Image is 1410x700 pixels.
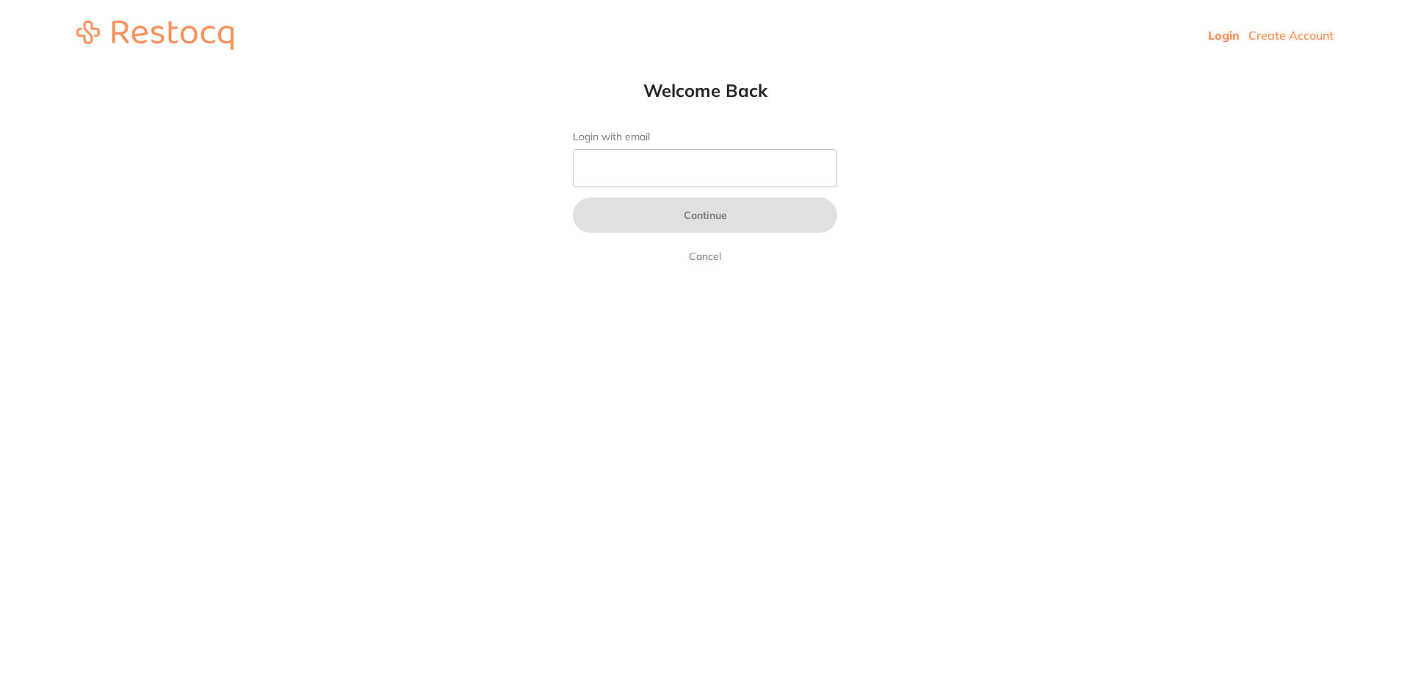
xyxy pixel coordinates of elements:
[543,79,867,101] h1: Welcome Back
[76,21,234,50] img: restocq_logo.svg
[686,248,724,265] a: Cancel
[573,131,837,143] label: Login with email
[1208,28,1240,43] a: Login
[573,198,837,233] button: Continue
[1248,28,1334,43] a: Create Account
